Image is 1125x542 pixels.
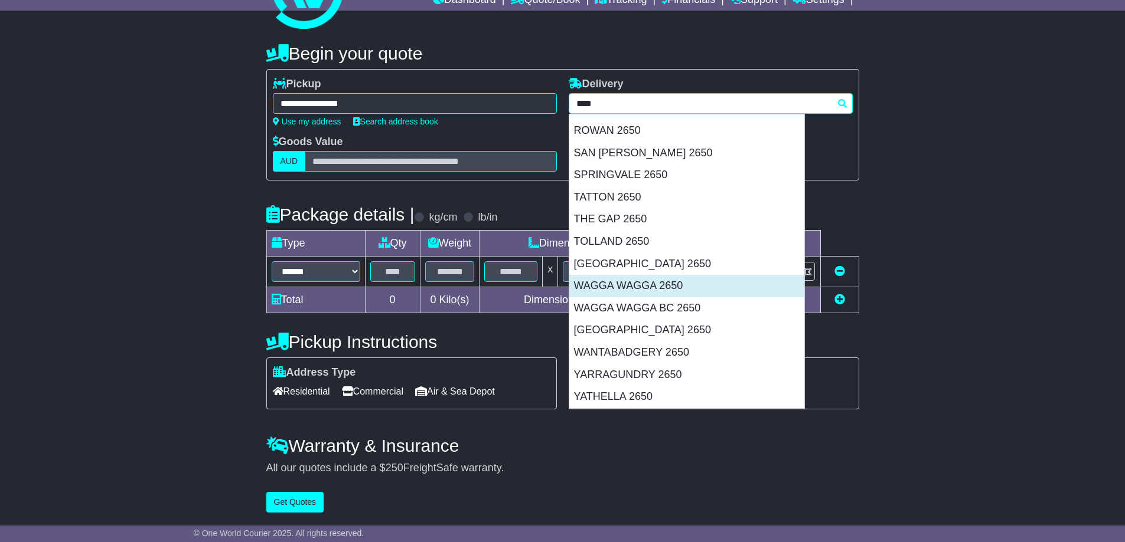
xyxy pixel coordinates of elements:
div: SAN [PERSON_NAME] 2650 [569,142,804,165]
span: Air & Sea Depot [415,382,495,400]
label: Address Type [273,366,356,379]
a: Search address book [353,117,438,126]
span: Residential [273,382,330,400]
div: [GEOGRAPHIC_DATA] 2650 [569,319,804,341]
td: 0 [365,287,420,313]
td: Weight [420,231,480,257]
h4: Begin your quote [266,44,859,63]
label: lb/in [478,211,497,224]
div: WAGGA WAGGA 2650 [569,275,804,297]
a: Add new item [834,294,845,306]
td: Dimensions (L x W x H) [480,231,699,257]
button: Get Quotes [266,492,324,513]
div: All our quotes include a $ FreightSafe warranty. [266,462,859,475]
td: Kilo(s) [420,287,480,313]
div: TOLLAND 2650 [569,231,804,253]
span: 0 [430,294,436,306]
label: Pickup [273,78,321,91]
span: © One World Courier 2025. All rights reserved. [194,528,364,538]
span: Commercial [342,382,403,400]
td: x [543,257,558,287]
div: SPRINGVALE 2650 [569,164,804,186]
div: [GEOGRAPHIC_DATA] 2650 [569,253,804,275]
span: 250 [386,462,403,474]
label: Delivery [569,78,624,91]
td: Qty [365,231,420,257]
div: YARRAGUNDRY 2650 [569,364,804,386]
div: YATHELLA 2650 [569,386,804,408]
div: WANTABADGERY 2650 [569,341,804,364]
label: kg/cm [429,211,457,224]
div: WAGGA WAGGA BC 2650 [569,297,804,320]
h4: Package details | [266,205,415,224]
h4: Warranty & Insurance [266,436,859,455]
label: Goods Value [273,136,343,149]
a: Remove this item [834,265,845,277]
td: Type [266,231,365,257]
div: THE GAP 2650 [569,208,804,231]
label: AUD [273,151,306,172]
a: Use my address [273,117,341,126]
td: Dimensions in Centimetre(s) [480,287,699,313]
typeahead: Please provide city [569,93,853,114]
div: TATTON 2650 [569,186,804,209]
td: Total [266,287,365,313]
h4: Pickup Instructions [266,332,557,352]
div: ROWAN 2650 [569,120,804,142]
